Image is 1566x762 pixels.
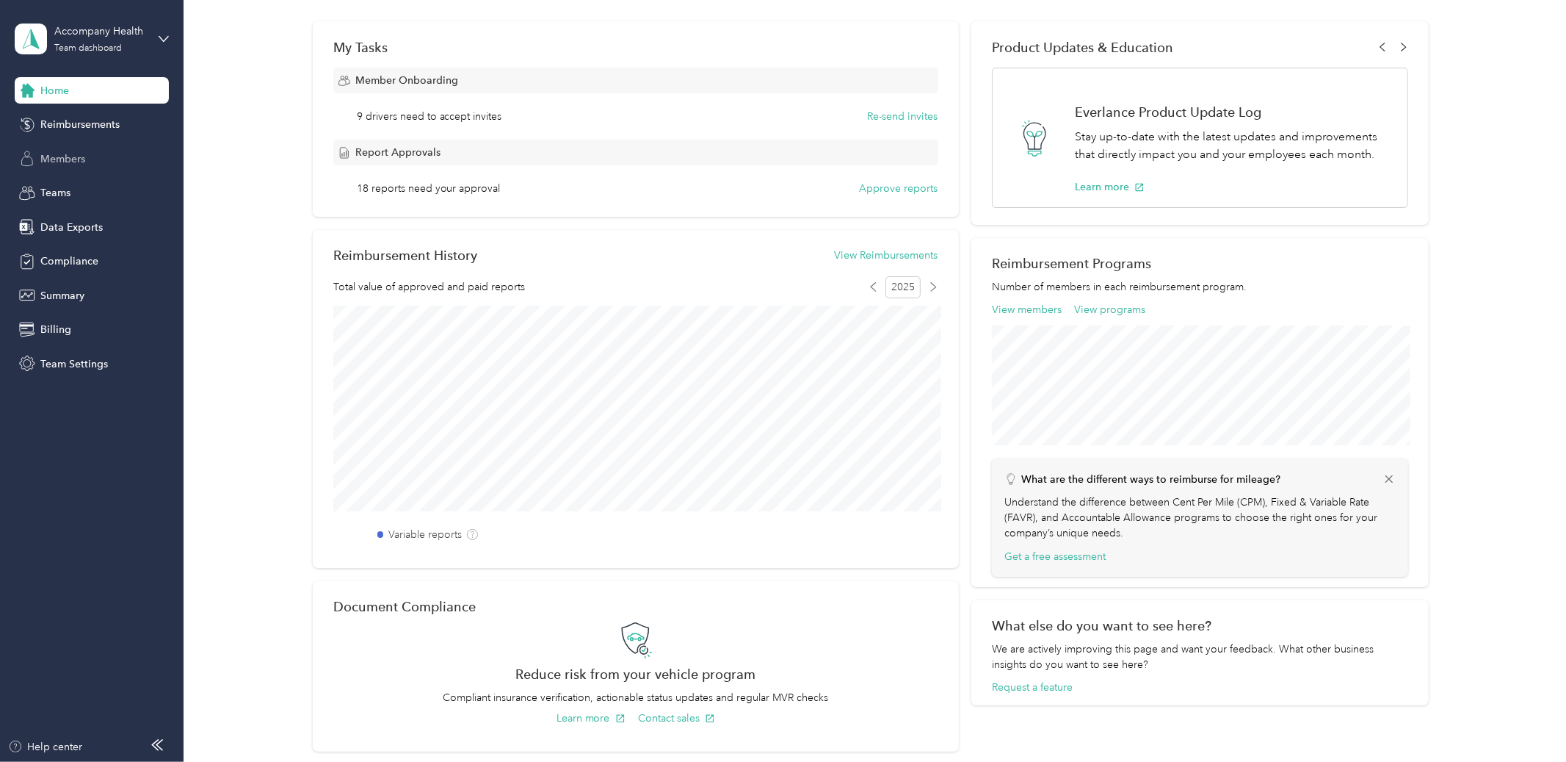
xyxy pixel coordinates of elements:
[54,24,146,39] div: Accompany Health
[835,248,938,263] button: View Reimbursements
[40,185,70,201] span: Teams
[1075,128,1392,164] p: Stay up-to-date with the latest updates and improvements that directly impact you and your employ...
[557,711,626,726] button: Learn more
[333,248,477,263] h2: Reimbursement History
[1484,680,1566,762] iframe: Everlance-gr Chat Button Frame
[638,711,715,726] button: Contact sales
[1075,104,1392,120] h1: Everlance Product Update Log
[40,117,120,132] span: Reimbursements
[54,44,122,53] div: Team dashboard
[333,690,938,705] p: Compliant insurance verification, actionable status updates and regular MVR checks
[1075,302,1146,317] button: View programs
[333,40,938,55] div: My Tasks
[860,181,938,196] button: Approve reports
[8,739,83,755] button: Help center
[885,276,921,298] span: 2025
[40,288,84,303] span: Summary
[868,109,938,124] button: Re-send invites
[992,302,1062,317] button: View members
[40,356,108,372] span: Team Settings
[388,527,462,542] label: Variable reports
[40,322,71,337] span: Billing
[992,279,1408,295] p: Number of members in each reimbursement program.
[333,599,476,614] h2: Document Compliance
[992,680,1073,695] button: Request a feature
[40,254,98,269] span: Compliance
[992,618,1408,633] div: What else do you want to see here?
[1022,472,1281,487] p: What are the different ways to reimburse for mileage?
[357,109,502,124] span: 9 drivers need to accept invites
[355,73,458,88] span: Member Onboarding
[1005,549,1106,564] button: Get a free assessment
[992,256,1408,271] h2: Reimbursement Programs
[1075,179,1145,195] button: Learn more
[40,151,85,167] span: Members
[992,641,1408,672] div: We are actively improving this page and want your feedback. What other business insights do you w...
[40,220,103,235] span: Data Exports
[333,666,938,682] h2: Reduce risk from your vehicle program
[357,181,501,196] span: 18 reports need your approval
[355,145,441,160] span: Report Approvals
[40,83,69,98] span: Home
[333,279,525,295] span: Total value of approved and paid reports
[992,40,1173,55] span: Product Updates & Education
[1005,495,1396,541] p: Understand the difference between Cent Per Mile (CPM), Fixed & Variable Rate (FAVR), and Accounta...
